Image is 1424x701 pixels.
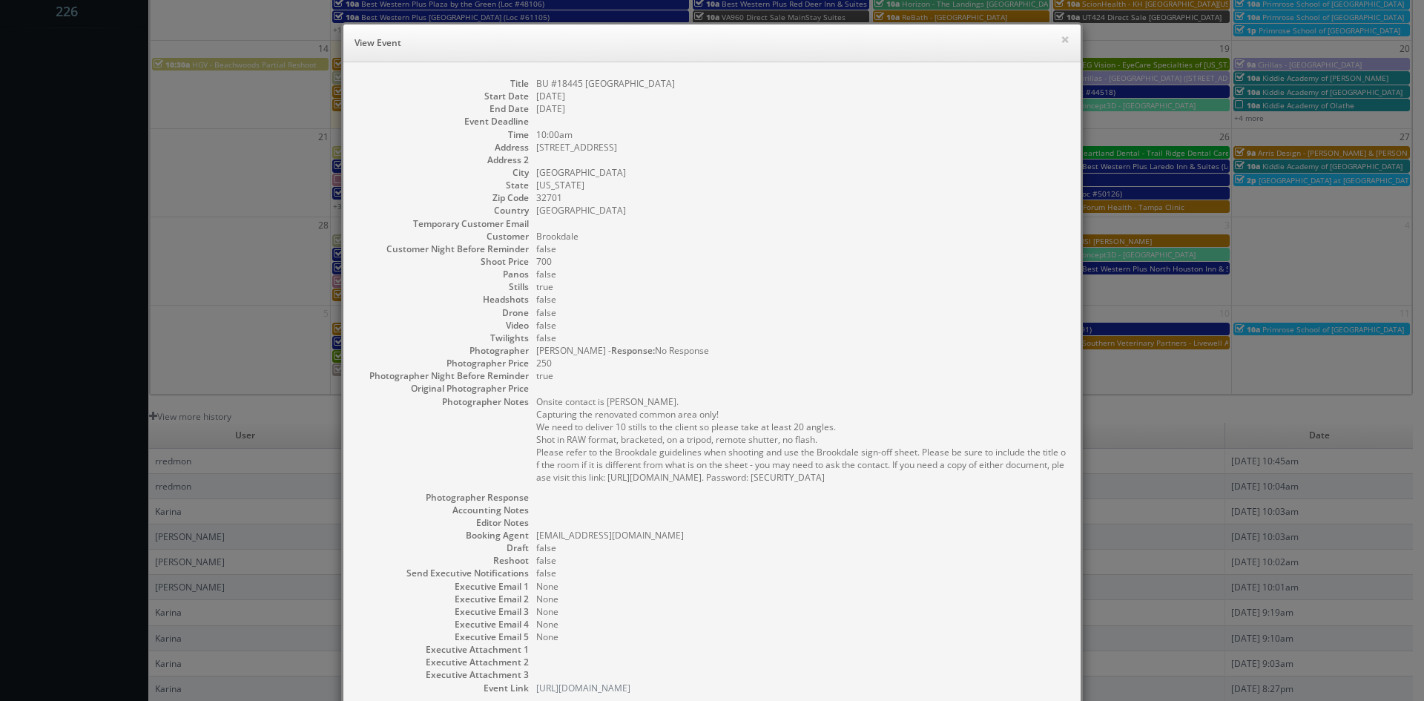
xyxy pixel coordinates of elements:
[358,293,529,306] dt: Headshots
[358,191,529,204] dt: Zip Code
[358,567,529,579] dt: Send Executive Notifications
[358,542,529,554] dt: Draft
[536,332,1066,344] dd: false
[536,319,1066,332] dd: false
[358,668,529,681] dt: Executive Attachment 3
[536,255,1066,268] dd: 700
[358,593,529,605] dt: Executive Email 2
[358,115,529,128] dt: Event Deadline
[536,618,1066,631] dd: None
[536,293,1066,306] dd: false
[358,154,529,166] dt: Address 2
[358,357,529,369] dt: Photographer Price
[536,357,1066,369] dd: 250
[358,516,529,529] dt: Editor Notes
[536,230,1066,243] dd: Brookdale
[358,618,529,631] dt: Executive Email 4
[358,682,529,694] dt: Event Link
[536,554,1066,567] dd: false
[358,504,529,516] dt: Accounting Notes
[536,128,1066,141] dd: 10:00am
[358,204,529,217] dt: Country
[536,268,1066,280] dd: false
[358,128,529,141] dt: Time
[358,217,529,230] dt: Temporary Customer Email
[358,643,529,656] dt: Executive Attachment 1
[536,605,1066,618] dd: None
[358,605,529,618] dt: Executive Email 3
[611,344,655,357] b: Response:
[358,395,529,408] dt: Photographer Notes
[358,631,529,643] dt: Executive Email 5
[358,344,529,357] dt: Photographer
[358,102,529,115] dt: End Date
[536,191,1066,204] dd: 32701
[536,529,1066,542] dd: [EMAIL_ADDRESS][DOMAIN_NAME]
[358,580,529,593] dt: Executive Email 1
[358,243,529,255] dt: Customer Night Before Reminder
[536,306,1066,319] dd: false
[536,369,1066,382] dd: true
[358,554,529,567] dt: Reshoot
[358,230,529,243] dt: Customer
[536,682,630,694] a: [URL][DOMAIN_NAME]
[358,166,529,179] dt: City
[536,102,1066,115] dd: [DATE]
[358,90,529,102] dt: Start Date
[358,141,529,154] dt: Address
[358,319,529,332] dt: Video
[358,255,529,268] dt: Shoot Price
[358,529,529,542] dt: Booking Agent
[1061,34,1069,45] button: ×
[536,344,1066,357] dd: [PERSON_NAME] - No Response
[536,204,1066,217] dd: [GEOGRAPHIC_DATA]
[536,243,1066,255] dd: false
[536,280,1066,293] dd: true
[536,580,1066,593] dd: None
[358,268,529,280] dt: Panos
[536,179,1066,191] dd: [US_STATE]
[358,656,529,668] dt: Executive Attachment 2
[358,306,529,319] dt: Drone
[358,491,529,504] dt: Photographer Response
[536,77,1066,90] dd: BU #18445 [GEOGRAPHIC_DATA]
[536,90,1066,102] dd: [DATE]
[536,166,1066,179] dd: [GEOGRAPHIC_DATA]
[536,631,1066,643] dd: None
[536,395,1066,484] pre: Onsite contact is [PERSON_NAME]. Capturing the renovated common area only! We need to deliver 10 ...
[358,382,529,395] dt: Original Photographer Price
[536,542,1066,554] dd: false
[536,593,1066,605] dd: None
[358,280,529,293] dt: Stills
[536,141,1066,154] dd: [STREET_ADDRESS]
[358,179,529,191] dt: State
[358,369,529,382] dt: Photographer Night Before Reminder
[358,77,529,90] dt: Title
[358,332,529,344] dt: Twilights
[536,567,1066,579] dd: false
[355,36,1069,50] h6: View Event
